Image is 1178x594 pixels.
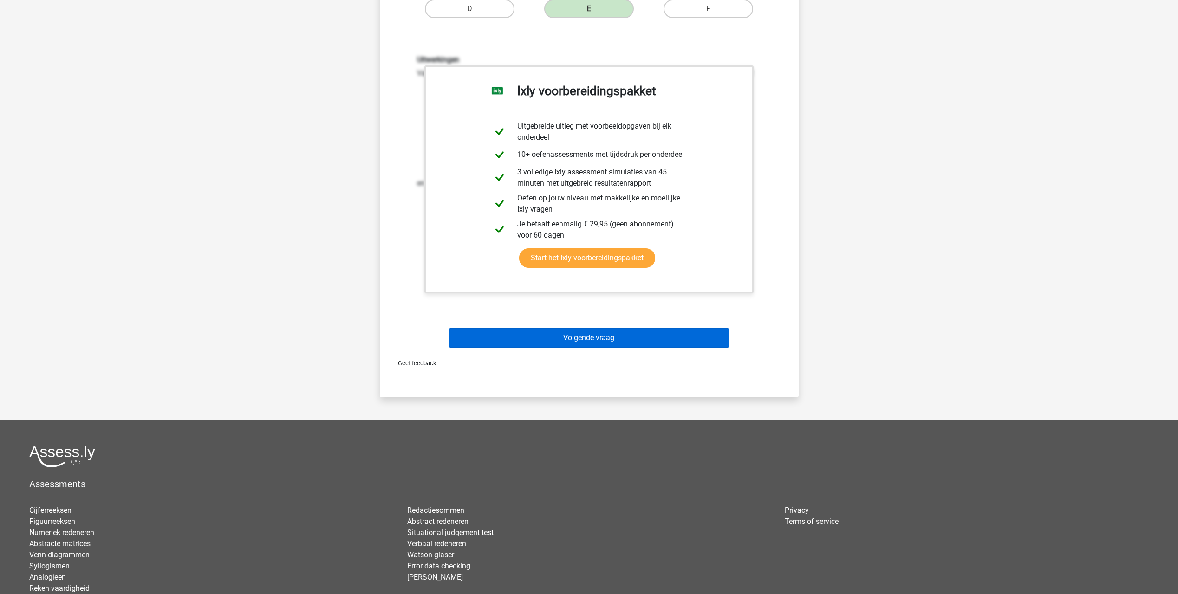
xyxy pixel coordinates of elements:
a: Reken vaardigheid [29,584,90,593]
a: Start het Ixly voorbereidingspakket [519,248,655,268]
a: Redactiesommen [407,506,464,515]
a: Error data checking [407,562,470,570]
img: Assessly logo [29,445,95,467]
a: Abstracte matrices [29,539,91,548]
button: Volgende vraag [449,328,729,348]
a: Figuurreeksen [29,517,75,526]
a: [PERSON_NAME] [407,573,463,581]
a: Terms of service [785,517,839,526]
a: Watson glaser [407,550,454,559]
h5: Assessments [29,478,1149,490]
a: Syllogismen [29,562,70,570]
a: Verbaal redeneren [407,539,466,548]
div: Van links naar rechts (horizontaal) wisselen de eerste stap figuur 1 en 3 van plek en vervolgens ... [410,55,768,289]
a: Situational judgement test [407,528,494,537]
a: Abstract redeneren [407,517,469,526]
a: Cijferreeksen [29,506,72,515]
a: Privacy [785,506,809,515]
a: Analogieen [29,573,66,581]
a: Numeriek redeneren [29,528,94,537]
h6: Uitwerkingen [417,55,761,64]
a: Venn diagrammen [29,550,90,559]
span: Geef feedback [390,360,436,367]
